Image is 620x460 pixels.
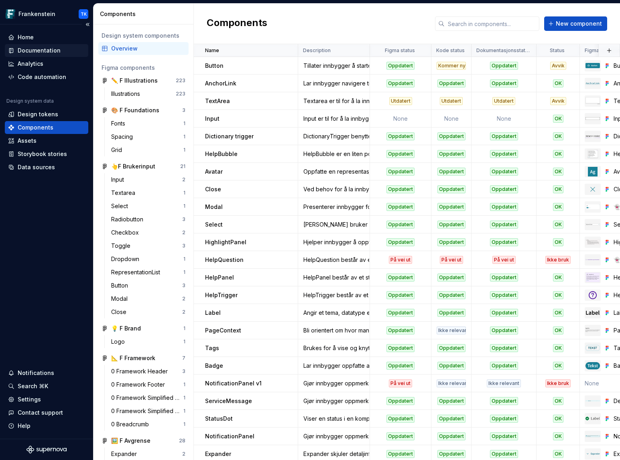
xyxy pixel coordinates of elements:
[183,269,185,276] div: 1
[26,446,67,454] svg: Supernova Logo
[108,173,189,186] a: Input2
[108,253,189,265] a: Dropdown1
[431,110,472,128] td: None
[440,97,463,105] div: Utdatert
[299,450,369,458] div: Expander skjuler detaljinformasjon når den ikke trengs, og gjør den lett tilgjengelig i kontekst ...
[386,79,415,87] div: Oppdatert
[585,63,600,68] img: Button_v2.0
[588,167,598,176] img: Avatar
[585,239,600,245] img: HighlightPanel
[111,189,138,197] div: Textarea
[472,110,537,128] td: None
[553,344,563,352] div: OK
[108,130,189,143] a: Spacing1
[389,379,412,387] div: På vei ut
[490,274,518,282] div: Oppdatert
[108,87,189,100] a: Illustrations223
[108,239,189,252] a: Toggle3
[6,9,15,19] img: d720e2f0-216c-474b-bea5-031157028467.png
[111,215,146,223] div: Radiobutton
[553,185,563,193] div: OK
[111,324,141,332] div: 💡 F Brand
[108,266,189,279] a: RepresentationList1
[111,229,142,237] div: Checkbox
[5,71,88,83] a: Code automation
[585,451,600,456] img: ExpanderSmall
[108,117,189,130] a: Fonts1
[386,450,415,458] div: Oppdatert
[98,434,189,447] a: 🖼️ F Avgrense28
[550,62,566,70] div: Avvik
[585,81,600,85] img: AnchorLink_v2
[5,393,88,406] a: Settings
[108,405,189,417] a: 0 Framework Simplified Footer1
[389,256,412,264] div: På vei ut
[585,117,600,120] img: Input
[183,408,185,414] div: 1
[205,185,221,193] p: Close
[585,204,600,209] img: 👻 DEPRECATED_Modal
[100,10,190,18] div: Components
[437,379,466,387] div: Ikke relevant
[182,355,185,361] div: 7
[111,146,125,154] div: Grid
[102,64,185,72] div: Figma components
[183,325,185,332] div: 1
[553,132,563,140] div: OK
[436,47,465,54] p: Kode status
[111,420,152,428] div: 0 Breadcrumb
[299,274,369,282] div: HelpPanel består av et statisk panel med kontekstuell informasjon i en karakteristisk og gjenkjen...
[205,79,236,87] p: AnchorLink
[183,421,185,428] div: 1
[490,291,518,299] div: Oppdatert
[437,185,466,193] div: Oppdatert
[299,185,369,193] div: Ved behov for å la innbygger lukke noe som er åpent
[5,121,88,134] a: Components
[111,338,128,346] div: Logo
[585,309,600,317] img: Label_v2.0
[299,362,369,370] div: Lar innbygger oppfatte at det er et antall nye elementer som har kommet til i et område siden sis...
[389,97,412,105] div: Utdatert
[111,354,155,362] div: 📐 F Framework
[585,415,600,421] img: Status-Dot_v3.0
[111,162,155,170] div: 👆F Brukerinput
[299,62,369,70] div: Tillater innbygger å starte en handling med et klikk. Button brukes for å endre systemet eller en...
[553,397,563,405] div: OK
[386,397,415,405] div: Oppdatert
[111,295,131,303] div: Modal
[18,60,43,68] div: Analytics
[183,147,185,153] div: 1
[299,79,369,87] div: Lar innbygger navigere til ny side eller internt på siden via klikk på ett eller flere ord i løpe...
[553,309,563,317] div: OK
[111,282,131,290] div: Button
[205,326,241,334] p: PageContext
[490,168,518,176] div: Oppdatert
[18,409,63,417] div: Contact support
[386,150,415,158] div: Oppdatert
[5,419,88,432] button: Help
[437,432,466,440] div: Oppdatert
[98,322,189,335] a: 💡 F Brand1
[553,415,563,423] div: OK
[111,450,140,458] div: Expander
[108,144,189,156] a: Grid1
[490,238,518,246] div: Oppdatert
[585,435,600,437] img: Normal
[299,256,369,264] div: HelpQuestion består av en spørsmålstekst og et klikkbart ikon, som ved klikk viser svar på spørsm...
[5,134,88,147] a: Assets
[553,291,563,299] div: OK
[437,362,466,370] div: Oppdatert
[386,132,415,140] div: Oppdatert
[18,33,34,41] div: Home
[111,242,134,250] div: Toggle
[550,97,566,105] div: Avvik
[490,150,518,158] div: Oppdatert
[205,274,234,282] p: HelpPanel
[108,365,189,378] a: 0 Framework Header3
[183,395,185,401] div: 1
[585,259,600,261] img: 👻 DEPRECATED_HelpQuestion
[111,106,159,114] div: 🎨 F Foundations
[108,418,189,431] a: 0 Breadcrumb1
[205,150,238,158] p: HelpBubble
[556,20,602,28] span: New component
